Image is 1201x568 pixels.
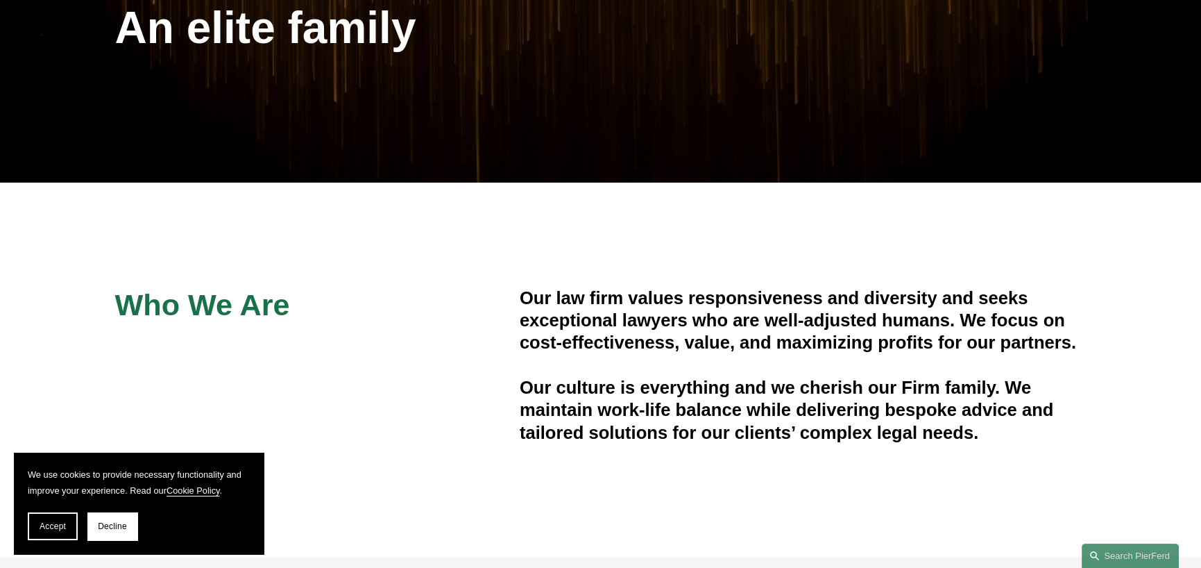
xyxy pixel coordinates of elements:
[87,512,137,540] button: Decline
[28,467,250,499] p: We use cookies to provide necessary functionality and improve your experience. Read our .
[167,485,220,496] a: Cookie Policy
[115,3,601,53] h1: An elite family
[520,376,1087,444] h4: Our culture is everything and we cherish our Firm family. We maintain work-life balance while del...
[14,453,264,554] section: Cookie banner
[40,521,66,531] span: Accept
[520,287,1087,354] h4: Our law firm values responsiveness and diversity and seeks exceptional lawyers who are well-adjus...
[98,521,127,531] span: Decline
[115,288,290,321] span: Who We Are
[28,512,78,540] button: Accept
[1082,544,1179,568] a: Search this site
